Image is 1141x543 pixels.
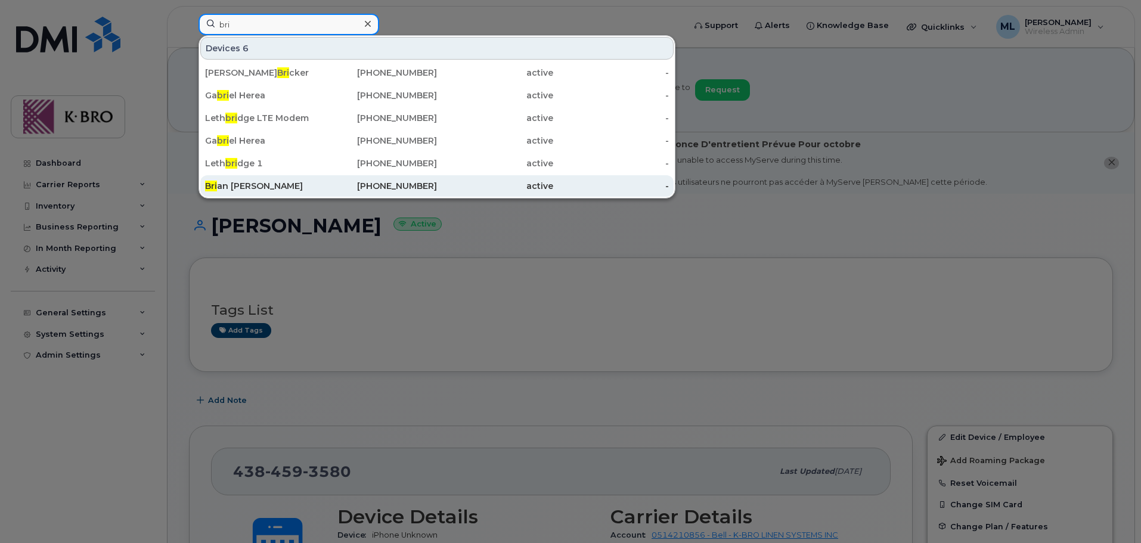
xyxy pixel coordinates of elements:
[205,67,321,79] div: [PERSON_NAME] cker
[277,67,289,78] span: Bri
[225,158,237,169] span: bri
[553,67,669,79] div: -
[437,112,553,124] div: active
[217,90,229,101] span: bri
[200,62,674,83] a: [PERSON_NAME]Bricker[PHONE_NUMBER]active-
[321,89,438,101] div: [PHONE_NUMBER]
[321,67,438,79] div: [PHONE_NUMBER]
[200,85,674,106] a: Gabriel Herea[PHONE_NUMBER]active-
[205,112,321,124] div: Leth dge LTE Modem
[205,180,321,192] div: an [PERSON_NAME]
[553,135,669,147] div: -
[553,112,669,124] div: -
[205,157,321,169] div: Leth dge 1
[553,157,669,169] div: -
[437,157,553,169] div: active
[321,180,438,192] div: [PHONE_NUMBER]
[321,135,438,147] div: [PHONE_NUMBER]
[553,180,669,192] div: -
[200,130,674,151] a: Gabriel Herea[PHONE_NUMBER]active-
[321,112,438,124] div: [PHONE_NUMBER]
[200,175,674,197] a: Brian [PERSON_NAME][PHONE_NUMBER]active-
[437,89,553,101] div: active
[553,89,669,101] div: -
[321,157,438,169] div: [PHONE_NUMBER]
[200,37,674,60] div: Devices
[217,135,229,146] span: bri
[205,135,321,147] div: Ga el Herea
[225,113,237,123] span: bri
[205,89,321,101] div: Ga el Herea
[205,181,217,191] span: Bri
[200,107,674,129] a: Lethbridge LTE Modem[PHONE_NUMBER]active-
[437,67,553,79] div: active
[200,153,674,174] a: Lethbridge 1[PHONE_NUMBER]active-
[243,42,249,54] span: 6
[437,135,553,147] div: active
[437,180,553,192] div: active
